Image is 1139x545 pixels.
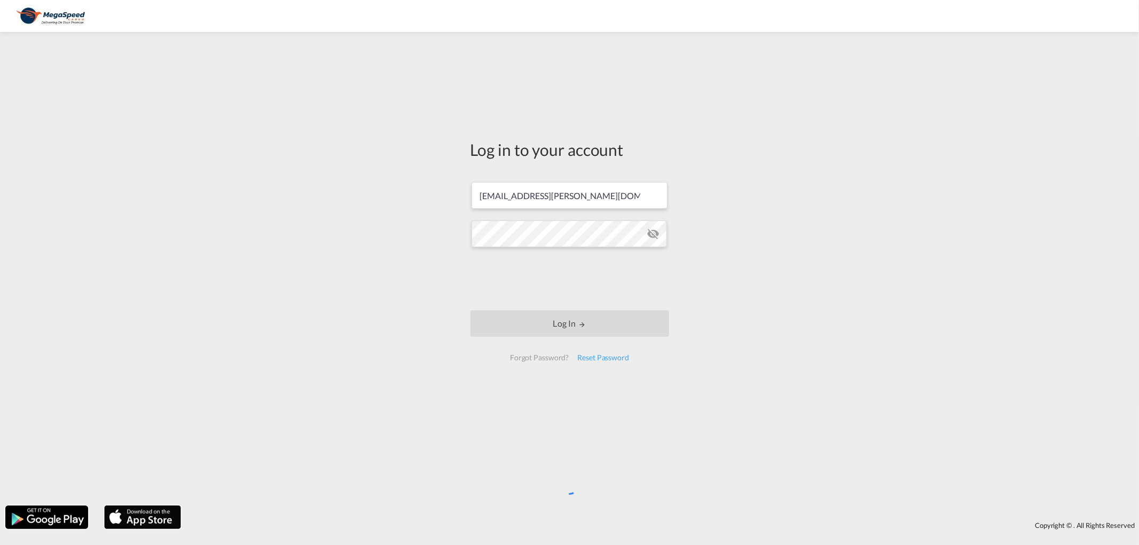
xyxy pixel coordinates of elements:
[472,182,667,209] input: Enter email/phone number
[647,227,659,240] md-icon: icon-eye-off
[470,138,669,161] div: Log in to your account
[4,504,89,530] img: google.png
[103,504,182,530] img: apple.png
[470,310,669,337] button: LOGIN
[186,516,1139,534] div: Copyright © . All Rights Reserved
[489,258,651,299] iframe: reCAPTCHA
[506,348,573,367] div: Forgot Password?
[573,348,633,367] div: Reset Password
[16,4,88,28] img: ad002ba0aea611eda5429768204679d3.JPG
